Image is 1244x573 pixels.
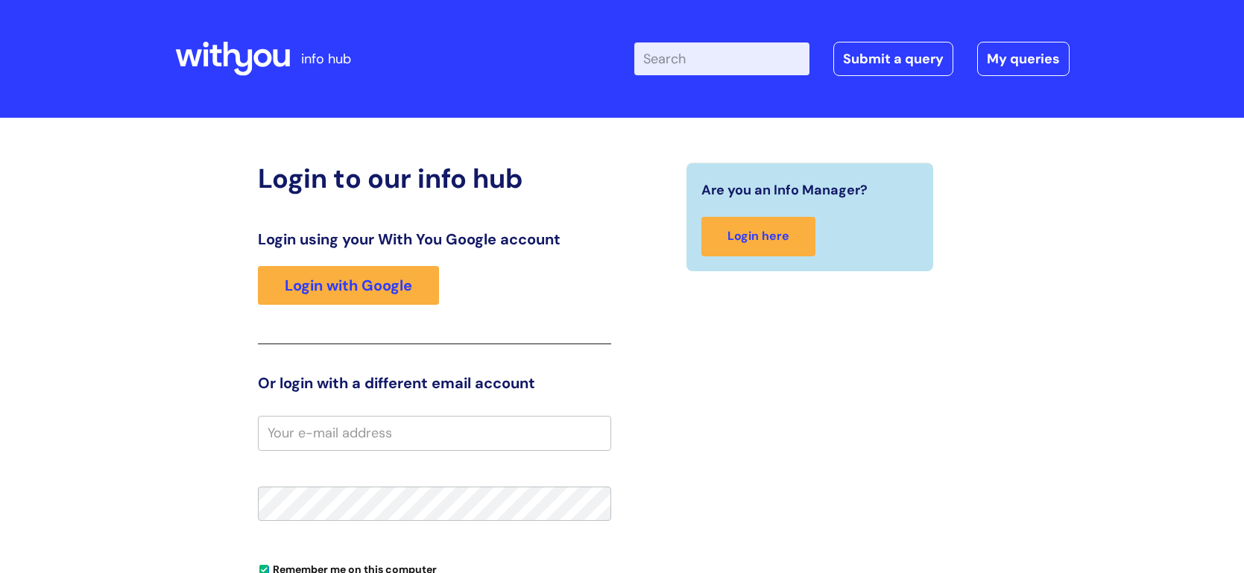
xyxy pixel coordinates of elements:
[301,47,351,71] p: info hub
[258,230,611,248] h3: Login using your With You Google account
[258,266,439,305] a: Login with Google
[258,374,611,392] h3: Or login with a different email account
[258,416,611,450] input: Your e-mail address
[833,42,953,76] a: Submit a query
[701,217,815,256] a: Login here
[701,178,868,202] span: Are you an Info Manager?
[634,42,809,75] input: Search
[258,162,611,194] h2: Login to our info hub
[977,42,1070,76] a: My queries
